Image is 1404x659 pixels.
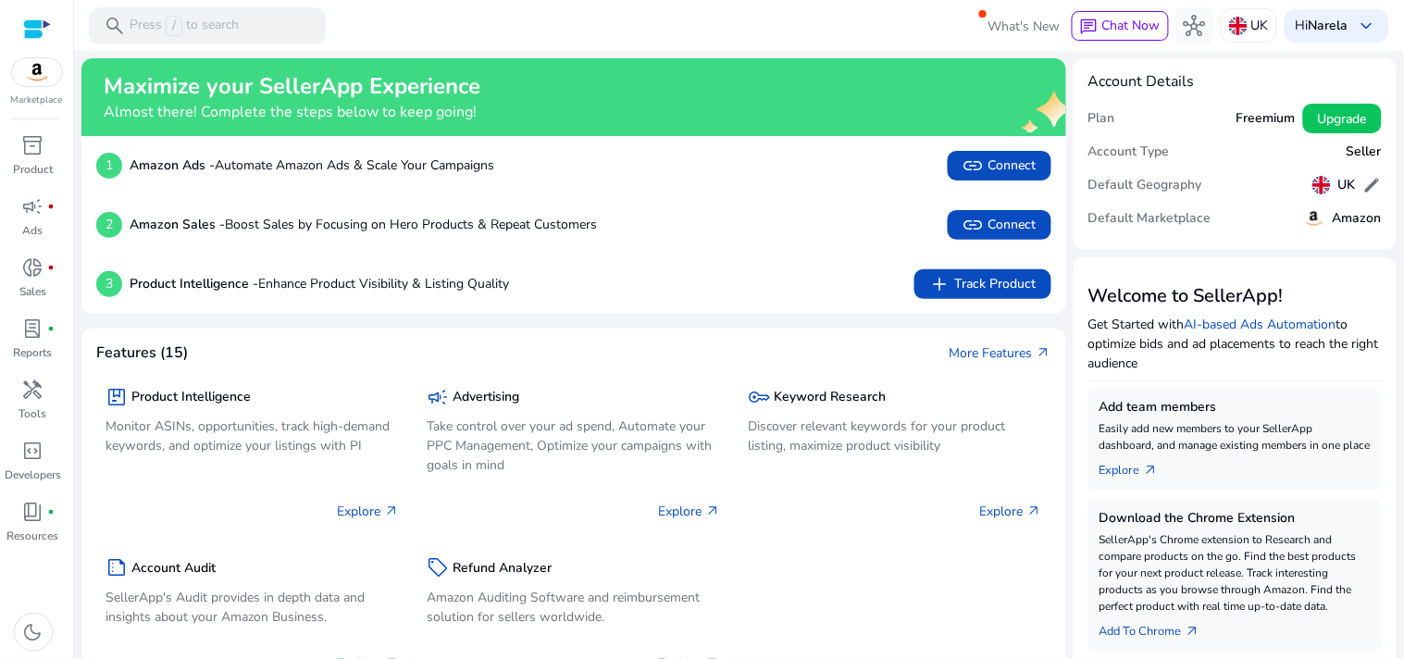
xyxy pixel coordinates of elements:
p: Hi [1296,19,1348,32]
b: Amazon Ads - [130,156,215,174]
span: arrow_outward [1037,345,1051,360]
p: 2 [96,212,122,238]
p: Resources [7,528,59,544]
button: linkConnect [948,151,1051,180]
b: Product Intelligence - [130,275,258,292]
p: Marketplace [11,93,63,107]
h5: Product Intelligence [131,390,251,405]
span: keyboard_arrow_down [1356,15,1378,37]
p: Reports [14,344,53,361]
h2: Maximize your SellerApp Experience [104,73,480,100]
h5: Add team members [1100,400,1371,416]
span: book_4 [22,501,44,523]
h5: Default Geography [1088,178,1202,193]
p: Ads [23,222,43,239]
span: arrow_outward [384,504,399,518]
button: linkConnect [948,210,1051,240]
button: addTrack Product [914,269,1051,299]
span: link [963,155,985,177]
button: hub [1176,7,1213,44]
p: Product [13,161,53,178]
b: Narela [1309,17,1348,34]
p: Sales [19,283,46,300]
span: inventory_2 [22,134,44,156]
img: uk.svg [1312,176,1331,194]
button: chatChat Now [1072,11,1169,41]
span: sell [427,556,449,578]
span: Chat Now [1102,17,1161,34]
span: fiber_manual_record [48,264,56,271]
p: Enhance Product Visibility & Listing Quality [130,274,509,293]
span: search [104,15,126,37]
p: UK [1251,9,1269,42]
img: uk.svg [1229,17,1248,35]
span: Connect [963,155,1037,177]
a: AI-based Ads Automation [1185,316,1336,333]
p: Amazon Auditing Software and reimbursement solution for sellers worldwide. [427,588,720,627]
p: Boost Sales by Focusing on Hero Products & Repeat Customers [130,215,597,234]
span: arrow_outward [706,504,721,518]
span: fiber_manual_record [48,325,56,332]
h4: Almost there! Complete the steps below to keep going! [104,104,480,121]
p: Discover relevant keywords for your product listing, maximize product visibility [749,417,1042,455]
span: dark_mode [22,621,44,643]
h5: Freemium [1236,111,1296,127]
p: Automate Amazon Ads & Scale Your Campaigns [130,155,494,175]
p: Explore [980,502,1042,521]
a: More Featuresarrow_outward [950,343,1051,363]
h5: Amazon [1333,211,1382,227]
span: What's New [988,10,1061,43]
p: Explore [659,502,721,521]
span: chat [1080,18,1099,36]
span: donut_small [22,256,44,279]
span: Track Product [929,273,1037,295]
span: fiber_manual_record [48,508,56,516]
span: key [749,386,771,408]
span: code_blocks [22,440,44,462]
span: Connect [963,214,1037,236]
h5: UK [1338,178,1356,193]
h5: Plan [1088,111,1115,127]
p: Get Started with to optimize bids and ad placements to reach the right audience [1088,315,1382,373]
p: Developers [5,466,61,483]
img: amazon.svg [1303,207,1325,230]
span: link [963,214,985,236]
p: Explore [337,502,399,521]
p: SellerApp's Audit provides in depth data and insights about your Amazon Business. [106,588,399,627]
img: amazon.svg [12,58,62,86]
span: summarize [106,556,128,578]
h4: Account Details [1088,73,1382,91]
p: SellerApp's Chrome extension to Research and compare products on the go. Find the best products f... [1100,531,1371,615]
span: campaign [427,386,449,408]
span: fiber_manual_record [48,203,56,210]
h5: Seller [1347,144,1382,160]
h5: Refund Analyzer [453,561,552,577]
span: arrow_outward [1186,624,1200,639]
h5: Account Type [1088,144,1170,160]
p: Press to search [130,16,239,36]
h5: Keyword Research [775,390,887,405]
h5: Advertising [453,390,519,405]
h4: Features (15) [96,344,188,362]
p: 1 [96,153,122,179]
h5: Download the Chrome Extension [1100,511,1371,527]
button: Upgrade [1303,104,1382,133]
b: Amazon Sales - [130,216,225,233]
span: / [166,16,182,36]
p: Easily add new members to your SellerApp dashboard, and manage existing members in one place [1100,420,1371,454]
span: arrow_outward [1144,463,1159,478]
a: Explorearrow_outward [1100,454,1174,479]
span: add [929,273,951,295]
span: Upgrade [1318,109,1367,129]
span: hub [1184,15,1206,37]
span: handyman [22,379,44,401]
a: Add To Chrome [1100,615,1215,640]
h3: Welcome to SellerApp! [1088,285,1382,307]
span: package [106,386,128,408]
p: 3 [96,271,122,297]
h5: Default Marketplace [1088,211,1211,227]
span: campaign [22,195,44,218]
span: edit [1363,176,1382,194]
p: Take control over your ad spend, Automate your PPC Management, Optimize your campaigns with goals... [427,417,720,475]
span: arrow_outward [1027,504,1042,518]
